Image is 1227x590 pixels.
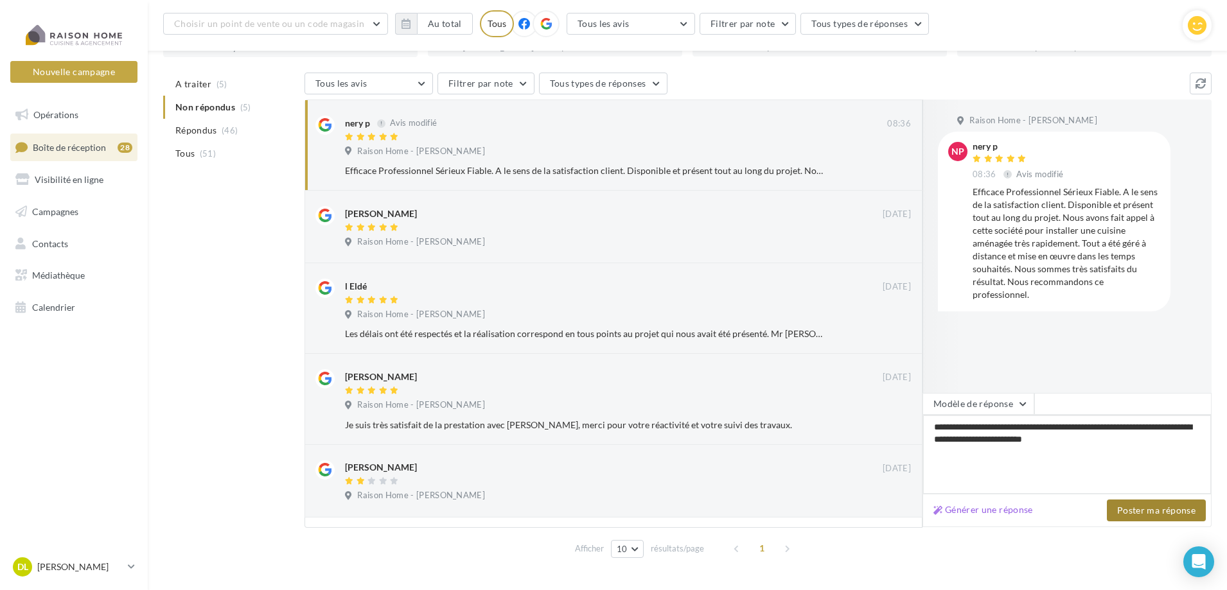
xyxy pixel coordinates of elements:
button: Au total [395,13,473,35]
button: Tous les avis [567,13,695,35]
button: Filtrer par note [437,73,534,94]
button: Au total [417,13,473,35]
a: Visibilité en ligne [8,166,140,193]
div: nery p [973,142,1066,151]
span: Raison Home - [PERSON_NAME] [357,399,485,411]
span: [DATE] [883,372,911,383]
a: Boîte de réception28 [8,134,140,161]
a: Opérations [8,101,140,128]
button: Tous types de réponses [800,13,929,35]
span: A traiter [175,78,211,91]
span: Visibilité en ligne [35,174,103,185]
a: Contacts [8,230,140,257]
span: Avis modifié [390,118,437,128]
span: Tous les avis [578,18,630,29]
span: DL [17,560,28,573]
span: Calendrier [32,302,75,313]
div: Open Intercom Messenger [1183,546,1214,577]
span: 08:36 [973,169,996,180]
button: Tous types de réponses [539,73,667,94]
span: (51) [200,148,216,159]
p: [PERSON_NAME] [37,560,123,573]
span: Raison Home - [PERSON_NAME] [357,309,485,320]
span: Avis modifié [1016,169,1063,179]
span: Raison Home - [PERSON_NAME] [969,115,1097,126]
span: (46) [222,125,238,135]
button: 10 [611,540,644,558]
div: [PERSON_NAME] [345,370,417,383]
span: Tous types de réponses [811,18,908,29]
span: Campagnes [32,206,78,217]
a: Campagnes [8,198,140,225]
a: Calendrier [8,294,140,321]
span: Contacts [32,238,68,248]
span: Raison Home - [PERSON_NAME] [357,236,485,248]
div: nery p [345,117,370,130]
button: Tous les avis [305,73,433,94]
span: [DATE] [883,463,911,474]
div: Je suis très satisfait de la prestation avec [PERSON_NAME], merci pour votre réactivité et votre ... [345,419,827,431]
div: 28 [118,143,132,153]
span: Raison Home - [PERSON_NAME] [357,490,485,501]
span: Afficher [575,542,604,555]
span: Médiathèque [32,270,85,281]
button: Poster ma réponse [1107,499,1206,521]
a: Médiathèque [8,262,140,289]
div: Les délais ont été respectés et la réalisation correspond en tous points au projet qui nous avait... [345,327,827,340]
span: [DATE] [883,281,911,293]
button: Modèle de réponse [922,393,1034,415]
div: [PERSON_NAME] [345,461,417,474]
span: 10 [617,544,628,554]
div: l Eldé [345,280,367,293]
div: [PERSON_NAME] [345,207,417,220]
span: (5) [216,79,227,89]
button: Filtrer par note [700,13,797,35]
span: Boîte de réception [33,141,106,152]
span: Choisir un point de vente ou un code magasin [174,18,364,29]
button: Nouvelle campagne [10,61,137,83]
button: Générer une réponse [928,502,1038,517]
button: Choisir un point de vente ou un code magasin [163,13,388,35]
span: Tous types de réponses [550,78,646,89]
a: DL [PERSON_NAME] [10,555,137,579]
span: 1 [752,538,772,559]
span: np [951,145,964,158]
div: Efficace Professionnel Sérieux Fiable. A le sens de la satisfaction client. Disponible et présent... [345,164,827,177]
span: [DATE] [883,209,911,220]
span: Tous [175,147,195,160]
span: résultats/page [651,542,704,555]
span: Opérations [33,109,78,120]
span: Tous les avis [315,78,367,89]
div: Tous [480,10,514,37]
span: Répondus [175,124,217,137]
span: Raison Home - [PERSON_NAME] [357,146,485,157]
div: Efficace Professionnel Sérieux Fiable. A le sens de la satisfaction client. Disponible et présent... [973,186,1160,301]
span: 08:36 [887,118,911,130]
